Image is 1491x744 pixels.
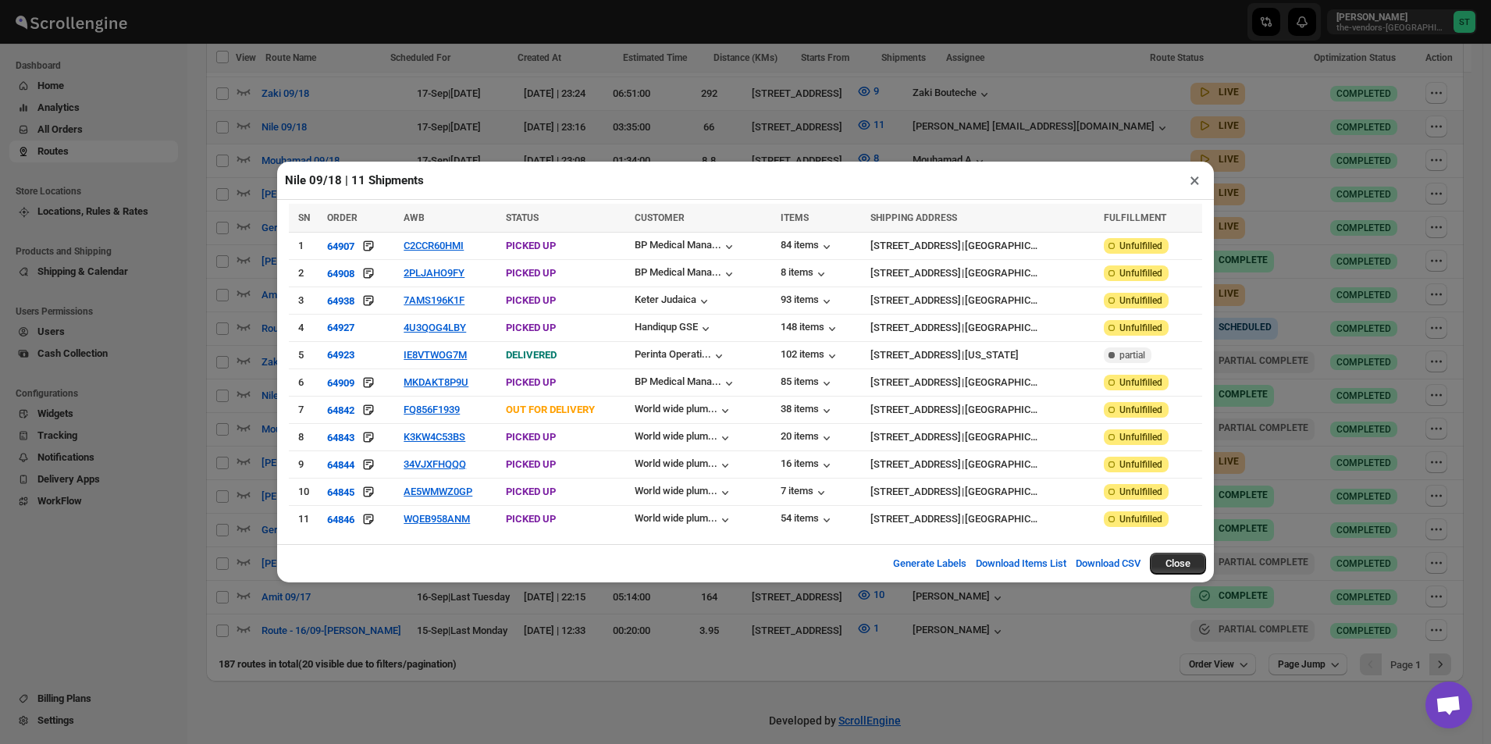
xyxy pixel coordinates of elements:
[327,429,354,445] button: 64843
[781,403,834,418] div: 38 items
[870,293,961,308] div: [STREET_ADDRESS]
[404,486,472,497] button: AE5WMWZ0GP
[781,376,834,391] button: 85 items
[404,212,425,223] span: AWB
[404,458,466,470] button: 34VJXFHQQQ
[1119,376,1162,389] span: Unfulfilled
[870,511,1094,527] div: |
[289,342,322,369] td: 5
[781,321,840,336] button: 148 items
[327,404,354,416] div: 64842
[635,321,713,336] div: Handiqup GSE
[506,240,556,251] span: PICKED UP
[404,294,464,306] button: 7AMS196K1F
[870,402,1094,418] div: |
[327,402,354,418] button: 64842
[404,349,467,361] button: IE8VTWOG7M
[781,457,834,473] button: 16 items
[289,397,322,424] td: 7
[870,484,1094,500] div: |
[506,322,556,333] span: PICKED UP
[635,239,737,255] button: BP Medical Mana...
[965,511,1039,527] div: [GEOGRAPHIC_DATA]
[1119,458,1162,471] span: Unfulfilled
[1425,682,1472,728] div: Open chat
[870,375,1094,390] div: |
[635,457,733,473] button: World wide plum...
[327,511,354,527] button: 64846
[1119,513,1162,525] span: Unfulfilled
[781,266,829,282] button: 8 items
[289,506,322,533] td: 11
[327,240,354,252] div: 64907
[870,457,961,472] div: [STREET_ADDRESS]
[870,265,961,281] div: [STREET_ADDRESS]
[298,212,310,223] span: SN
[884,548,976,579] button: Generate Labels
[1066,548,1150,579] button: Download CSV
[635,239,721,251] div: BP Medical Mana...
[635,266,721,278] div: BP Medical Mana...
[404,322,466,333] button: 4U3QOG4LBY
[965,293,1039,308] div: [GEOGRAPHIC_DATA]
[781,485,829,500] button: 7 items
[506,431,556,443] span: PICKED UP
[870,238,961,254] div: [STREET_ADDRESS]
[870,320,961,336] div: [STREET_ADDRESS]
[327,377,354,389] div: 64909
[635,376,737,391] button: BP Medical Mana...
[781,348,840,364] div: 102 items
[965,238,1039,254] div: [GEOGRAPHIC_DATA]
[289,287,322,315] td: 3
[965,347,1019,363] div: [US_STATE]
[781,294,834,309] button: 93 items
[635,512,733,528] button: World wide plum...
[635,266,737,282] button: BP Medical Mana...
[327,484,354,500] button: 64845
[327,459,354,471] div: 64844
[327,486,354,498] div: 64845
[635,376,721,387] div: BP Medical Mana...
[635,457,717,469] div: World wide plum...
[327,375,354,390] button: 64909
[506,513,556,525] span: PICKED UP
[1183,169,1206,191] button: ×
[635,294,712,309] div: Keter Judaica
[404,267,464,279] button: 2PLJAHO9FY
[781,430,834,446] button: 20 items
[966,548,1076,579] button: Download Items List
[635,212,685,223] span: CUSTOMER
[635,485,717,497] div: World wide plum...
[327,238,354,254] button: 64907
[289,479,322,506] td: 10
[870,265,1094,281] div: |
[965,265,1039,281] div: [GEOGRAPHIC_DATA]
[1119,486,1162,498] span: Unfulfilled
[965,375,1039,390] div: [GEOGRAPHIC_DATA]
[870,457,1094,472] div: |
[289,451,322,479] td: 9
[965,429,1039,445] div: [GEOGRAPHIC_DATA]
[965,320,1039,336] div: [GEOGRAPHIC_DATA]
[870,347,1094,363] div: |
[506,349,557,361] span: DELIVERED
[781,239,834,255] button: 84 items
[289,369,322,397] td: 6
[635,348,727,364] button: Perinta Operati...
[327,295,354,307] div: 64938
[327,268,354,279] div: 64908
[1119,294,1162,307] span: Unfulfilled
[285,173,424,188] h2: Nile 09/18 | 11 Shipments
[327,514,354,525] div: 64846
[1119,267,1162,279] span: Unfulfilled
[870,293,1094,308] div: |
[327,322,354,333] div: 64927
[965,457,1039,472] div: [GEOGRAPHIC_DATA]
[506,376,556,388] span: PICKED UP
[404,404,460,415] button: FQ856F1939
[289,233,322,260] td: 1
